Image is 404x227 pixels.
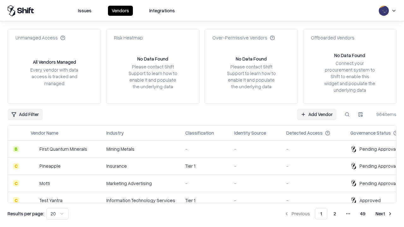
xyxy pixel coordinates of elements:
div: Detected Access [286,130,323,136]
div: Governance Status [350,130,391,136]
div: Marketing Advertising [106,180,175,187]
div: - [234,197,276,204]
div: - [286,146,340,152]
nav: pagination [280,208,396,219]
div: Please contact Shift Support to learn how to enable it and populate the underlying data [225,63,277,90]
div: Every vendor with data access is tracked and managed [28,67,80,86]
div: Offboarded Vendors [311,34,354,41]
div: - [234,146,276,152]
div: Tier 1 [185,197,224,204]
div: Pending Approval [359,146,397,152]
a: Add Vendor [297,109,336,120]
div: Pending Approval [359,180,397,187]
div: C [13,163,19,169]
button: 2 [329,208,341,219]
img: Pineapple [31,163,37,169]
div: No Data Found [236,55,267,62]
div: C [13,197,19,203]
button: Vendors [108,6,133,16]
p: Results per page: [8,210,44,217]
div: Connect your procurement system to Shift to enable this widget and populate the underlying data [324,60,376,93]
div: Industry [106,130,124,136]
img: Motti [31,180,37,186]
button: 49 [355,208,371,219]
div: - [185,180,224,187]
div: C [13,180,19,186]
div: Unmanaged Access [15,34,65,41]
div: Mining Metals [106,146,175,152]
button: Next [372,208,396,219]
img: First Quantum Minerals [31,146,37,152]
div: Tier 1 [185,163,224,169]
div: Insurance [106,163,175,169]
div: - [185,146,224,152]
button: Add Filter [8,109,43,120]
div: - [286,163,340,169]
div: Information Technology Services [106,197,175,204]
div: Risk Heatmap [114,34,143,41]
div: No Data Found [137,55,168,62]
button: Integrations [146,6,179,16]
div: First Quantum Minerals [39,146,87,152]
div: - [286,180,340,187]
img: Test Yantra [31,197,37,203]
div: - [286,197,340,204]
div: Motti [39,180,50,187]
button: Issues [74,6,95,16]
div: Classification [185,130,214,136]
div: Vendor Name [31,130,58,136]
div: Please contact Shift Support to learn how to enable it and populate the underlying data [127,63,179,90]
div: Pineapple [39,163,61,169]
div: - [234,180,276,187]
div: Pending Approval [359,163,397,169]
div: Identity Source [234,130,266,136]
div: No Data Found [334,52,365,59]
div: 964 items [371,111,396,118]
div: Test Yantra [39,197,62,204]
div: Approved [359,197,381,204]
div: - [234,163,276,169]
button: 1 [315,208,327,219]
div: All Vendors Managed [33,59,76,65]
div: Over-Permissive Vendors [212,34,275,41]
div: B [13,146,19,152]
